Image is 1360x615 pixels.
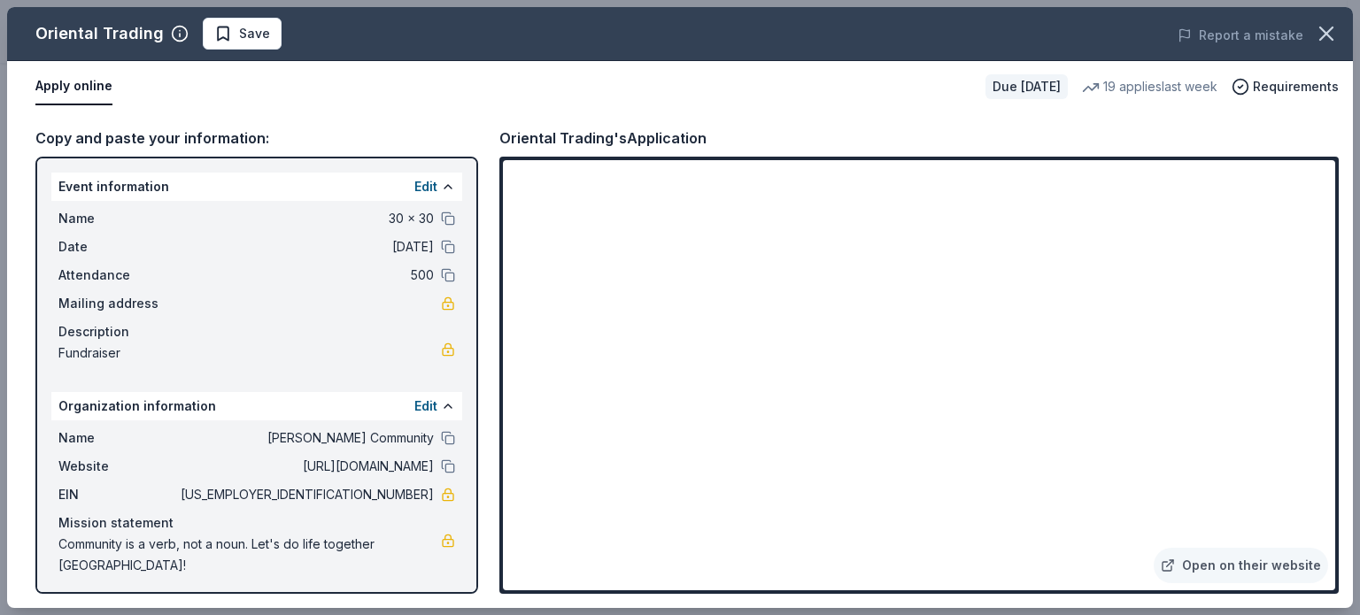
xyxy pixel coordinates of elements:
div: Mission statement [58,512,455,534]
span: Name [58,427,177,449]
div: Description [58,321,455,342]
button: Edit [414,396,437,417]
span: 30 x 30 [177,208,434,229]
span: 500 [177,265,434,286]
div: Oriental Trading [35,19,164,48]
div: Copy and paste your information: [35,127,478,150]
button: Requirements [1232,76,1339,97]
a: Open on their website [1154,548,1328,583]
button: Apply online [35,68,112,105]
span: Name [58,208,177,229]
span: [URL][DOMAIN_NAME] [177,456,434,477]
span: Requirements [1253,76,1339,97]
span: Community is a verb, not a noun. Let's do life together [GEOGRAPHIC_DATA]! [58,534,441,576]
div: 19 applies last week [1082,76,1217,97]
div: Event information [51,173,462,201]
span: Save [239,23,270,44]
span: [US_EMPLOYER_IDENTIFICATION_NUMBER] [177,484,434,505]
span: [PERSON_NAME] Community [177,427,434,449]
span: Website [58,456,177,477]
div: Oriental Trading's Application [499,127,707,150]
span: [DATE] [177,236,434,258]
div: Due [DATE] [985,74,1068,99]
span: Attendance [58,265,177,286]
button: Save [203,18,282,50]
span: EIN [58,484,177,505]
span: Date [58,236,177,258]
button: Edit [414,176,437,197]
span: Mailing address [58,293,177,314]
div: Organization information [51,392,462,420]
button: Report a mistake [1178,25,1303,46]
span: Fundraiser [58,342,441,364]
